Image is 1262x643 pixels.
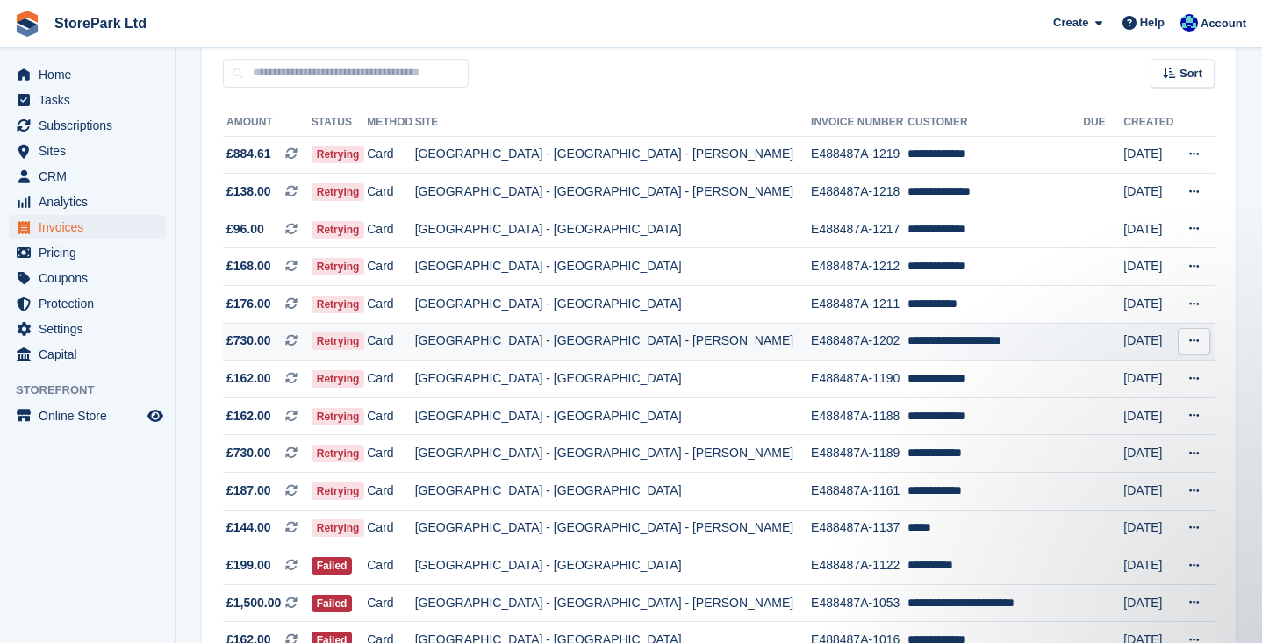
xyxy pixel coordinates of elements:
span: £199.00 [226,556,271,575]
img: stora-icon-8386f47178a22dfd0bd8f6a31ec36ba5ce8667c1dd55bd0f319d3a0aa187defe.svg [14,11,40,37]
td: Card [367,136,414,174]
a: menu [9,342,166,367]
span: Retrying [312,221,365,239]
span: CRM [39,164,144,189]
span: Capital [39,342,144,367]
a: menu [9,189,166,214]
td: E488487A-1161 [811,473,907,511]
a: menu [9,113,166,138]
td: E488487A-1122 [811,547,907,585]
span: Retrying [312,519,365,537]
td: [DATE] [1123,473,1176,511]
td: [GEOGRAPHIC_DATA] - [GEOGRAPHIC_DATA] - [PERSON_NAME] [415,584,811,622]
td: [DATE] [1123,286,1176,324]
span: Storefront [16,382,175,399]
td: E488487A-1211 [811,286,907,324]
td: Card [367,584,414,622]
a: menu [9,404,166,428]
span: Retrying [312,258,365,275]
td: Card [367,435,414,473]
th: Amount [223,109,312,137]
td: [DATE] [1123,136,1176,174]
td: Card [367,248,414,286]
td: Card [367,397,414,435]
a: menu [9,317,166,341]
span: £187.00 [226,482,271,500]
td: Card [367,323,414,361]
span: £176.00 [226,295,271,313]
td: E488487A-1190 [811,361,907,398]
th: Due [1083,109,1123,137]
span: £884.61 [226,145,271,163]
td: Card [367,286,414,324]
td: E488487A-1137 [811,510,907,547]
span: £730.00 [226,332,271,350]
span: Retrying [312,332,365,350]
th: Method [367,109,414,137]
span: Tasks [39,88,144,112]
span: £138.00 [226,182,271,201]
td: [GEOGRAPHIC_DATA] - [GEOGRAPHIC_DATA] [415,286,811,324]
td: [GEOGRAPHIC_DATA] - [GEOGRAPHIC_DATA] [415,547,811,585]
span: Failed [312,595,353,612]
th: Invoice Number [811,109,907,137]
span: Settings [39,317,144,341]
a: menu [9,139,166,163]
td: [GEOGRAPHIC_DATA] - [GEOGRAPHIC_DATA] [415,473,811,511]
td: [GEOGRAPHIC_DATA] - [GEOGRAPHIC_DATA] [415,248,811,286]
td: E488487A-1189 [811,435,907,473]
td: [DATE] [1123,547,1176,585]
span: £144.00 [226,518,271,537]
td: Card [367,473,414,511]
span: Retrying [312,296,365,313]
span: Pricing [39,240,144,265]
td: [GEOGRAPHIC_DATA] - [GEOGRAPHIC_DATA] [415,211,811,248]
span: £96.00 [226,220,264,239]
span: £162.00 [226,369,271,388]
td: Card [367,510,414,547]
a: menu [9,88,166,112]
a: menu [9,291,166,316]
span: Invoices [39,215,144,239]
td: Card [367,547,414,585]
td: [DATE] [1123,174,1176,211]
span: Coupons [39,266,144,290]
td: [DATE] [1123,510,1176,547]
td: E488487A-1219 [811,136,907,174]
span: Analytics [39,189,144,214]
span: Account [1201,15,1246,32]
td: E488487A-1202 [811,323,907,361]
td: [GEOGRAPHIC_DATA] - [GEOGRAPHIC_DATA] - [PERSON_NAME] [415,510,811,547]
th: Site [415,109,811,137]
th: Customer [907,109,1083,137]
td: [GEOGRAPHIC_DATA] - [GEOGRAPHIC_DATA] [415,361,811,398]
td: [DATE] [1123,323,1176,361]
span: Online Store [39,404,144,428]
span: £168.00 [226,257,271,275]
a: StorePark Ltd [47,9,154,38]
a: menu [9,266,166,290]
span: Help [1140,14,1165,32]
a: Preview store [145,405,166,426]
td: [GEOGRAPHIC_DATA] - [GEOGRAPHIC_DATA] - [PERSON_NAME] [415,174,811,211]
td: [GEOGRAPHIC_DATA] - [GEOGRAPHIC_DATA] - [PERSON_NAME] [415,136,811,174]
span: Retrying [312,370,365,388]
a: menu [9,215,166,239]
span: Retrying [312,445,365,462]
td: E488487A-1218 [811,174,907,211]
span: Retrying [312,482,365,500]
td: E488487A-1053 [811,584,907,622]
span: Subscriptions [39,113,144,138]
span: Sort [1180,65,1202,82]
span: Retrying [312,408,365,425]
td: [DATE] [1123,584,1176,622]
td: [DATE] [1123,248,1176,286]
span: Protection [39,291,144,316]
td: E488487A-1212 [811,248,907,286]
td: E488487A-1188 [811,397,907,435]
td: Card [367,174,414,211]
span: £730.00 [226,444,271,462]
span: £1,500.00 [226,594,281,612]
img: Donna [1180,14,1198,32]
a: menu [9,240,166,265]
